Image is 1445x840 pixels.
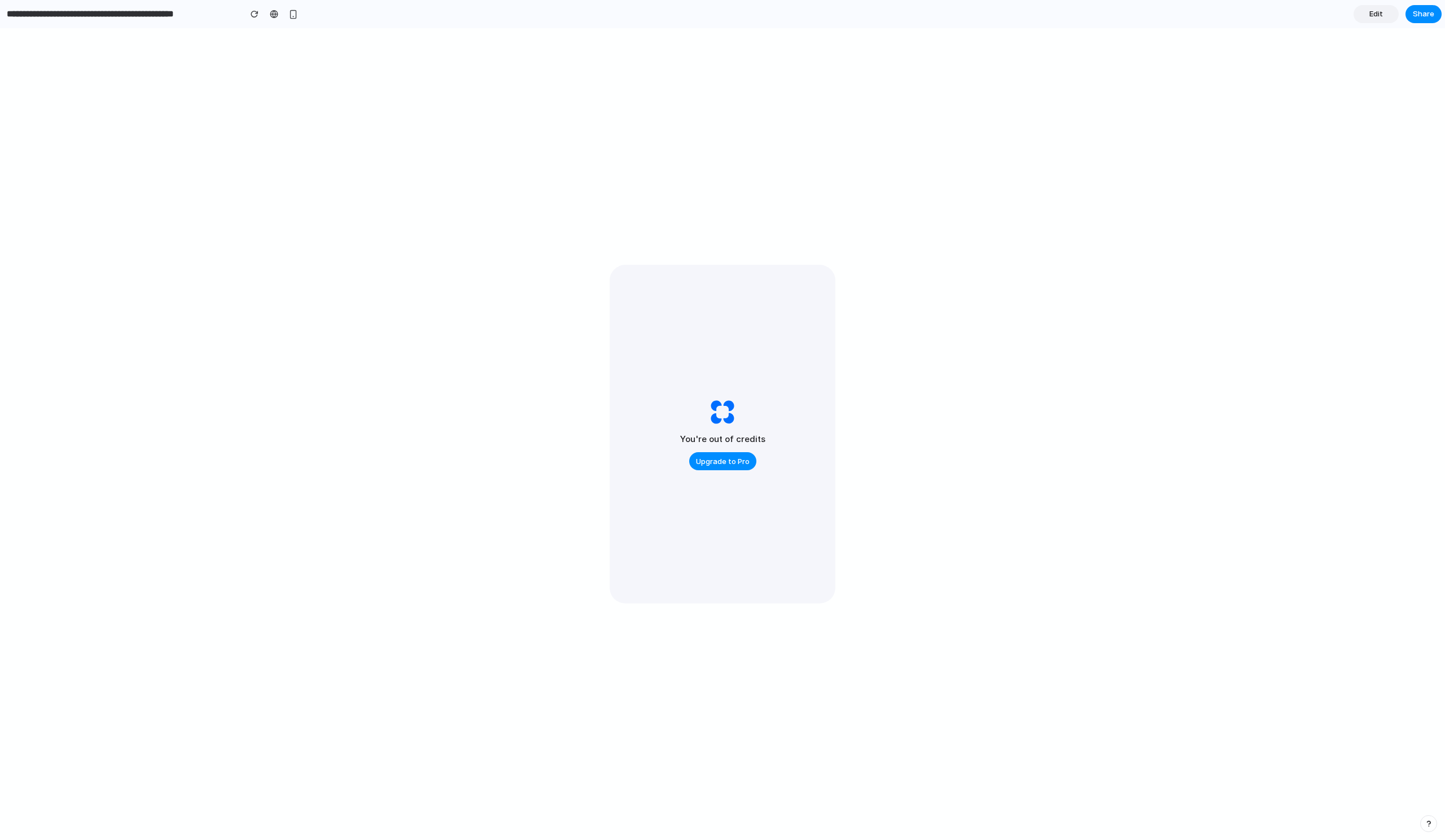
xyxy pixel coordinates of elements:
span: Share [1413,8,1434,20]
span: Upgrade to Pro [696,456,750,467]
button: Upgrade to Pro [689,452,756,470]
h2: You're out of credits [680,433,765,446]
span: Edit [1369,8,1383,20]
a: Edit [1354,5,1399,23]
button: Share [1405,5,1442,23]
